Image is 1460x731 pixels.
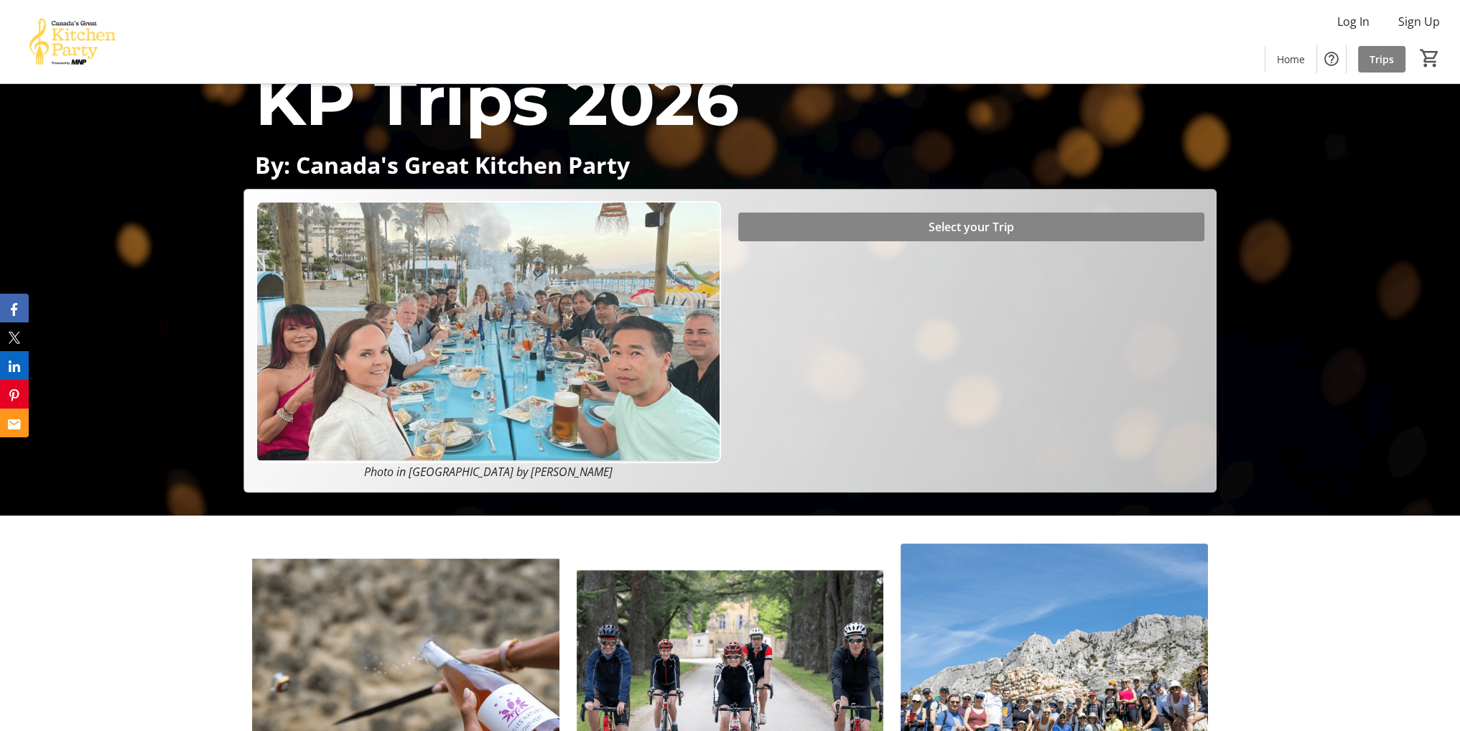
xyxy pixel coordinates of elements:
[1265,46,1316,73] a: Home
[1398,13,1440,30] span: Sign Up
[1326,10,1381,33] button: Log In
[256,201,722,463] img: Campaign CTA Media Photo
[1358,46,1405,73] a: Trips
[255,58,739,142] span: KP Trips 2026
[364,464,613,480] em: Photo in [GEOGRAPHIC_DATA] by [PERSON_NAME]
[1387,10,1451,33] button: Sign Up
[1370,52,1394,67] span: Trips
[738,213,1204,241] button: Select your Trip
[9,6,136,78] img: Canada’s Great Kitchen Party's Logo
[929,218,1014,236] span: Select your Trip
[1317,45,1346,73] button: Help
[1277,52,1305,67] span: Home
[255,152,1205,177] p: By: Canada's Great Kitchen Party
[1417,45,1443,71] button: Cart
[1337,13,1370,30] span: Log In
